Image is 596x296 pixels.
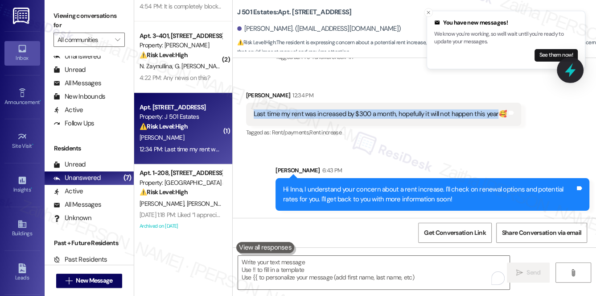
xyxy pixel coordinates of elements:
[140,200,187,208] span: [PERSON_NAME]
[53,52,101,61] div: Unanswered
[140,145,398,153] div: 12:34 PM: Last time my rent was increased by $300 a month, hopefully it will not happen this year🥰
[140,31,222,41] div: Apt. 3-401, [STREET_ADDRESS]
[115,36,120,43] i: 
[140,211,424,219] div: [DATE] 1:18 PM: Liked “I appreciate that! Hopefully sooner than later, it's been a week without l...
[507,263,550,283] button: Send
[140,103,222,112] div: Apt. [STREET_ADDRESS]
[53,65,86,75] div: Unread
[237,8,352,17] b: J 501 Estates: Apt. [STREET_ADDRESS]
[4,261,40,285] a: Leads
[237,24,401,33] div: [PERSON_NAME]. ([EMAIL_ADDRESS][DOMAIN_NAME])
[271,129,309,136] span: Rent/payments ,
[53,9,125,33] label: Viewing conversations for
[174,62,226,70] span: G. [PERSON_NAME]
[53,173,101,183] div: Unanswered
[4,41,40,65] a: Inbox
[121,171,134,185] div: (7)
[140,178,222,188] div: Property: [GEOGRAPHIC_DATA] at [GEOGRAPHIC_DATA]
[434,18,578,27] div: You have new messages!
[4,173,40,197] a: Insights •
[237,39,275,46] strong: ⚠️ Risk Level: High
[140,2,225,10] div: 4:54 PM: It is completely blocked
[53,105,83,115] div: Active
[246,91,521,103] div: [PERSON_NAME]
[45,238,134,248] div: Past + Future Residents
[53,119,95,128] div: Follow Ups
[254,109,507,119] div: Last time my rent was increased by $300 a month, hopefully it will not happen this year🥰
[290,91,313,100] div: 12:34 PM
[66,277,72,284] i: 
[13,8,31,24] img: ResiDesk Logo
[309,129,341,136] span: Rent increase
[45,144,134,153] div: Residents
[140,122,188,130] strong: ⚠️ Risk Level: High
[418,223,491,243] button: Get Conversation Link
[53,213,91,223] div: Unknown
[53,79,101,88] div: All Messages
[140,188,188,196] strong: ⚠️ Risk Level: High
[516,269,523,276] i: 
[31,185,32,192] span: •
[424,228,485,238] span: Get Conversation Link
[534,49,578,62] button: See them now!
[32,142,33,148] span: •
[53,200,101,209] div: All Messages
[140,74,210,82] div: 4:22 PM: Any news on this?
[40,98,41,104] span: •
[139,221,223,232] div: Archived on [DATE]
[53,160,86,169] div: Unread
[237,38,596,57] span: : The resident is expressing concern about a potential rent increase, referencing a significant i...
[140,51,188,59] strong: ⚠️ Risk Level: High
[502,228,581,238] span: Share Conversation via email
[4,217,40,241] a: Buildings
[140,41,222,50] div: Property: [PERSON_NAME]
[56,274,122,288] button: New Message
[140,112,222,121] div: Property: J 501 Estates
[238,256,510,289] textarea: To enrich screen reader interactions, please activate Accessibility in Grammarly extension settings
[53,255,107,264] div: Past Residents
[275,166,589,178] div: [PERSON_NAME]
[76,276,112,285] span: New Message
[186,200,231,208] span: [PERSON_NAME]
[53,92,105,101] div: New Inbounds
[424,8,433,17] button: Close toast
[246,126,521,139] div: Tagged as:
[140,62,175,70] span: N. Zaynullina
[570,269,576,276] i: 
[53,187,83,196] div: Active
[140,133,184,142] span: [PERSON_NAME]
[434,30,578,46] p: We know you're working, so we'll wait until you're ready to update your messages.
[4,129,40,153] a: Site Visit •
[320,166,342,175] div: 6:43 PM
[496,223,587,243] button: Share Conversation via email
[526,268,540,277] span: Send
[283,185,575,204] div: Hi Inna, I understand your concern about a rent increase. I'll check on renewal options and poten...
[58,33,111,47] input: All communities
[140,168,222,178] div: Apt. 1-208, [STREET_ADDRESS]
